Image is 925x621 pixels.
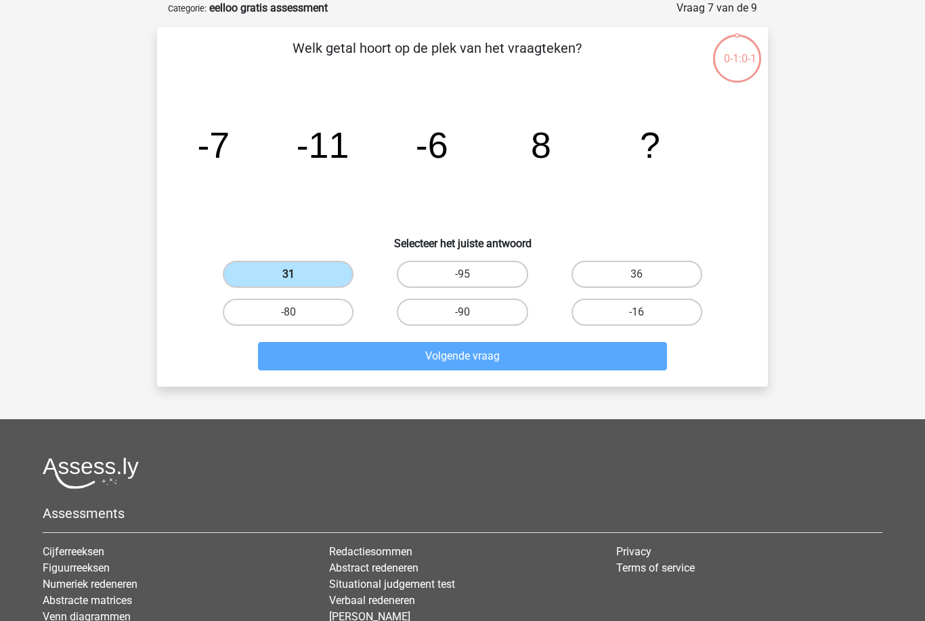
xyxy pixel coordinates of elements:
[168,3,207,14] small: Categorie:
[616,545,651,558] a: Privacy
[397,299,528,326] label: -90
[572,299,702,326] label: -16
[572,261,702,288] label: 36
[297,125,349,165] tspan: -11
[531,125,551,165] tspan: 8
[43,561,110,574] a: Figuurreeksen
[329,594,415,607] a: Verbaal redeneren
[712,33,762,67] div: 0-1:0-1
[43,578,137,591] a: Numeriek redeneren
[43,594,132,607] a: Abstracte matrices
[223,299,353,326] label: -80
[616,561,695,574] a: Terms of service
[43,457,139,489] img: Assessly logo
[258,342,668,370] button: Volgende vraag
[179,226,746,250] h6: Selecteer het juiste antwoord
[179,38,695,79] p: Welk getal hoort op de plek van het vraagteken?
[209,1,328,14] strong: eelloo gratis assessment
[329,578,455,591] a: Situational judgement test
[329,545,412,558] a: Redactiesommen
[43,505,882,521] h5: Assessments
[223,261,353,288] label: 31
[640,125,660,165] tspan: ?
[416,125,448,165] tspan: -6
[397,261,528,288] label: -95
[329,561,418,574] a: Abstract redeneren
[43,545,104,558] a: Cijferreeksen
[197,125,230,165] tspan: -7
